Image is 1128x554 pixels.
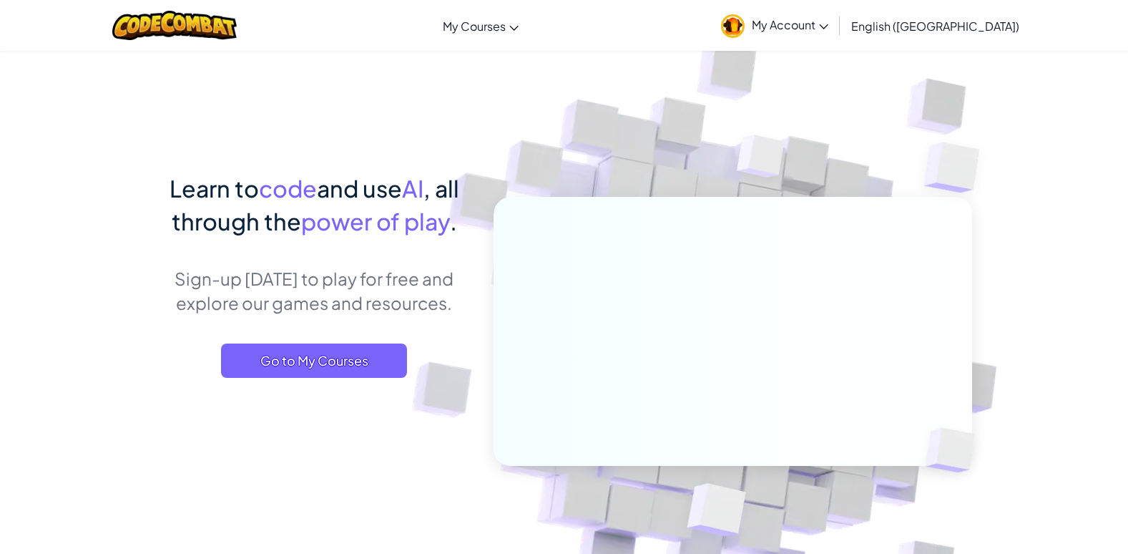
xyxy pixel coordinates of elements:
[436,6,526,45] a: My Courses
[170,174,259,203] span: Learn to
[851,19,1019,34] span: English ([GEOGRAPHIC_DATA])
[301,207,450,235] span: power of play
[710,107,813,213] img: Overlap cubes
[221,344,407,378] a: Go to My Courses
[157,266,472,315] p: Sign-up [DATE] to play for free and explore our games and resources.
[896,107,1019,228] img: Overlap cubes
[112,11,237,40] img: CodeCombat logo
[752,17,828,32] span: My Account
[402,174,423,203] span: AI
[721,14,745,38] img: avatar
[714,3,835,48] a: My Account
[317,174,402,203] span: and use
[443,19,506,34] span: My Courses
[844,6,1026,45] a: English ([GEOGRAPHIC_DATA])
[259,174,317,203] span: code
[901,398,1009,502] img: Overlap cubes
[450,207,457,235] span: .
